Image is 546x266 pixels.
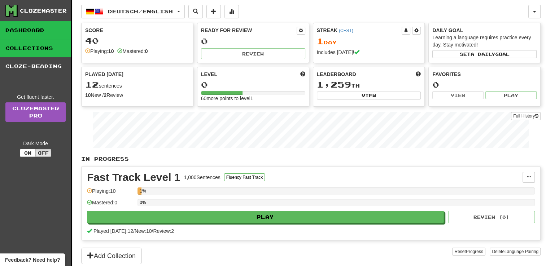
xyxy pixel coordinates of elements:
div: Favorites [432,71,537,78]
div: Day [317,37,421,46]
button: Play [485,91,537,99]
span: Level [201,71,217,78]
span: Leaderboard [317,71,356,78]
span: Deutsch / English [108,8,173,14]
button: Play [87,211,444,223]
a: (CEST) [339,28,353,33]
div: Daily Goal [432,27,537,34]
div: Includes [DATE]! [317,49,421,56]
span: a daily [471,52,495,57]
div: Score [85,27,189,34]
button: Off [35,149,51,157]
div: Dark Mode [5,140,66,147]
span: Review: 2 [153,228,174,234]
span: This week in points, UTC [416,71,421,78]
button: View [432,91,484,99]
div: Clozemaster [20,7,67,14]
a: ClozemasterPro [5,102,66,122]
strong: 10 [85,92,91,98]
div: Ready for Review [201,27,297,34]
span: / [152,228,153,234]
div: 40 [85,36,189,45]
strong: 10 [108,48,114,54]
button: On [20,149,36,157]
div: Mastered: 0 [87,199,134,211]
div: Playing: [85,48,114,55]
div: 1% [140,187,141,195]
button: Review [201,48,305,59]
div: 0 [201,37,305,46]
button: Seta dailygoal [432,50,537,58]
button: Deutsch/English [81,5,185,18]
button: Review (0) [448,211,535,223]
div: 1,000 Sentences [184,174,220,181]
div: th [317,80,421,89]
span: 1,259 [317,79,351,89]
button: More stats [224,5,239,18]
strong: 2 [104,92,106,98]
p: In Progress [81,155,541,163]
button: Search sentences [188,5,203,18]
button: DeleteLanguage Pairing [490,248,541,256]
div: Get fluent faster. [5,93,66,101]
button: Full History [511,112,541,120]
span: 12 [85,79,99,89]
div: Playing: 10 [87,187,134,199]
span: New: 10 [135,228,152,234]
span: Played [DATE] [85,71,123,78]
div: Fast Track Level 1 [87,172,180,183]
button: Add Collection [81,248,142,264]
button: Add sentence to collection [206,5,221,18]
div: 0 [432,80,537,89]
div: 0 [201,80,305,89]
strong: 0 [145,48,148,54]
div: sentences [85,80,189,89]
span: Score more points to level up [300,71,305,78]
span: / [133,228,135,234]
button: Fluency Fast Track [224,173,265,181]
span: Open feedback widget [5,256,60,263]
div: Streak [317,27,402,34]
span: Played [DATE]: 12 [93,228,133,234]
span: Language Pairing [504,249,538,254]
div: Mastered: [117,48,148,55]
span: 1 [317,36,324,46]
div: 60 more points to level 1 [201,95,305,102]
span: Progress [466,249,483,254]
button: View [317,92,421,99]
div: Learning a language requires practice every day. Stay motivated! [432,34,537,48]
button: ResetProgress [452,248,485,256]
div: New / Review [85,92,189,99]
